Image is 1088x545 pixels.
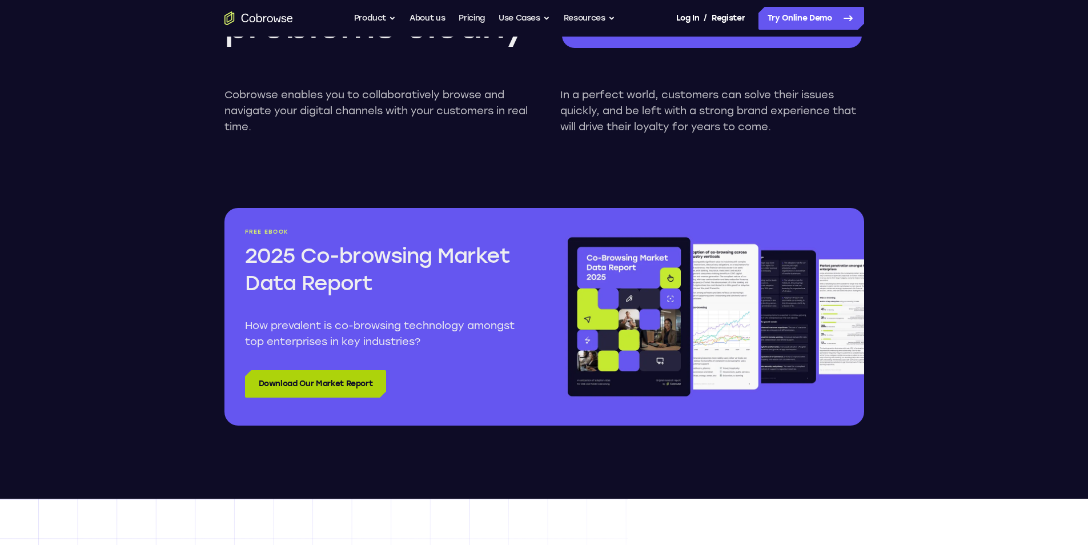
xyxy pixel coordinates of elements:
p: Cobrowse enables you to collaboratively browse and navigate your digital channels with your custo... [224,87,528,135]
a: Pricing [459,7,485,30]
p: In a perfect world, customers can solve their issues quickly, and be left with a strong brand exp... [560,87,864,135]
button: Use Cases [499,7,550,30]
img: Co-browsing market overview report book pages [565,229,864,405]
a: About us [409,7,445,30]
a: Try Online Demo [758,7,864,30]
span: / [704,11,707,25]
p: Free ebook [245,229,524,235]
button: Resources [564,7,615,30]
a: Go to the home page [224,11,293,25]
button: Product [354,7,396,30]
a: Register [712,7,745,30]
a: Log In [676,7,699,30]
a: Download Our Market Report [245,370,387,398]
h2: 2025 Co-browsing Market Data Report [245,242,524,297]
p: How prevalent is co-browsing technology amongst top enterprises in key industries? [245,318,524,350]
